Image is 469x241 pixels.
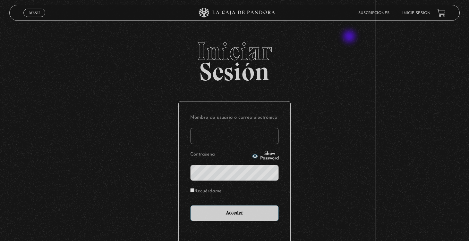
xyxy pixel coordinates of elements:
span: Cerrar [27,16,42,21]
label: Nombre de usuario o correo electrónico [190,113,279,123]
span: Show Password [260,152,279,161]
span: Menu [29,11,40,15]
input: Recuérdame [190,188,194,192]
span: Iniciar [9,38,460,64]
a: View your shopping cart [437,9,446,17]
label: Recuérdame [190,187,222,197]
h2: Sesión [9,38,460,79]
a: Suscripciones [358,11,389,15]
input: Acceder [190,205,279,221]
a: Inicie sesión [402,11,431,15]
button: Show Password [252,152,279,161]
label: Contraseña [190,150,250,160]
